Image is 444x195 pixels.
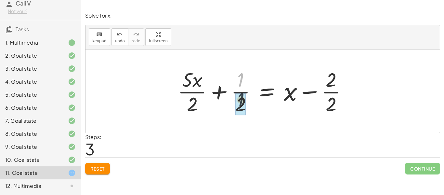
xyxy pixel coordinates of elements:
[68,117,76,125] i: Task finished and correct.
[68,143,76,151] i: Task finished and correct.
[68,182,76,190] i: Task not started.
[111,28,128,46] button: undoundo
[145,28,171,46] button: fullscreen
[92,39,107,43] span: keypad
[132,39,140,43] span: redo
[68,91,76,99] i: Task finished and correct.
[8,8,76,15] div: Not you?
[117,31,123,38] i: undo
[5,78,58,86] div: 4. Goal state
[68,104,76,112] i: Task finished and correct.
[89,28,110,46] button: keyboardkeypad
[149,39,168,43] span: fullscreen
[5,91,58,99] div: 5. Goal state
[85,12,440,20] p: Solve for x.
[68,169,76,177] i: Task started.
[16,26,29,33] span: Tasks
[133,31,139,38] i: redo
[5,130,58,138] div: 8. Goal state
[68,78,76,86] i: Task finished and correct.
[5,156,58,164] div: 10. Goal state
[68,52,76,60] i: Task finished and correct.
[5,182,58,190] div: 12. Multimedia
[5,52,58,60] div: 2. Goal state
[96,31,102,38] i: keyboard
[68,65,76,73] i: Task finished and correct.
[5,39,58,47] div: 1. Multimedia
[68,39,76,47] i: Task finished.
[5,117,58,125] div: 7. Goal state
[68,156,76,164] i: Task finished and correct.
[5,169,58,177] div: 11. Goal state
[85,163,110,174] button: Reset
[128,28,144,46] button: redoredo
[5,104,58,112] div: 6. Goal state
[85,139,95,159] span: 3
[85,133,101,140] label: Steps:
[5,143,58,151] div: 9. Goal state
[90,166,105,172] span: Reset
[115,39,125,43] span: undo
[68,130,76,138] i: Task finished and correct.
[5,65,58,73] div: 3. Goal state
